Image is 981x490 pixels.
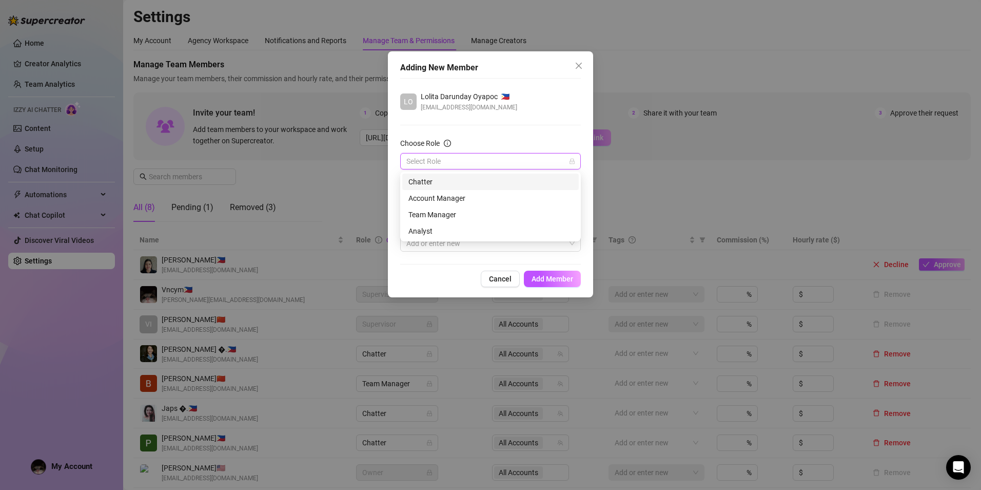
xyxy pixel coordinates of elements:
[408,209,573,220] div: Team Manager
[489,275,512,283] span: Cancel
[408,193,573,204] div: Account Manager
[400,138,440,149] div: Choose Role
[575,62,583,70] span: close
[404,96,413,107] span: LO
[402,174,579,190] div: Chatter
[421,91,517,102] div: 🇵🇭
[408,225,573,237] div: Analyst
[532,275,573,283] span: Add Member
[571,62,587,70] span: Close
[569,158,575,164] span: lock
[402,223,579,239] div: Analyst
[421,91,498,102] span: Lolita Darunday Oyapoc
[402,206,579,223] div: Team Manager
[421,102,517,112] span: [EMAIL_ADDRESS][DOMAIN_NAME]
[524,271,581,287] button: Add Member
[402,190,579,206] div: Account Manager
[408,176,573,187] div: Chatter
[444,140,451,147] span: info-circle
[400,62,581,74] div: Adding New Member
[946,455,971,480] div: Open Intercom Messenger
[481,271,520,287] button: Cancel
[571,58,587,74] button: Close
